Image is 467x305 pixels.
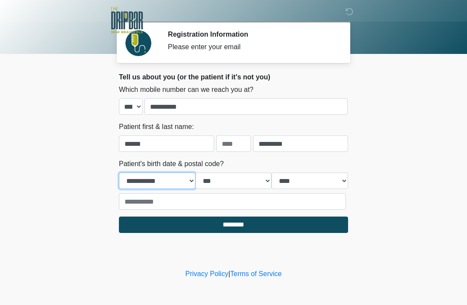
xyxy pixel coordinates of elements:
img: The DRIPBaR - New Braunfels Logo [110,6,143,35]
h2: Tell us about you (or the patient if it's not you) [119,73,348,81]
label: Patient's birth date & postal code? [119,159,224,169]
a: | [228,270,230,277]
a: Terms of Service [230,270,281,277]
div: Please enter your email [168,42,335,52]
img: Agent Avatar [125,30,151,56]
a: Privacy Policy [186,270,229,277]
label: Patient first & last name: [119,122,194,132]
label: Which mobile number can we reach you at? [119,85,253,95]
